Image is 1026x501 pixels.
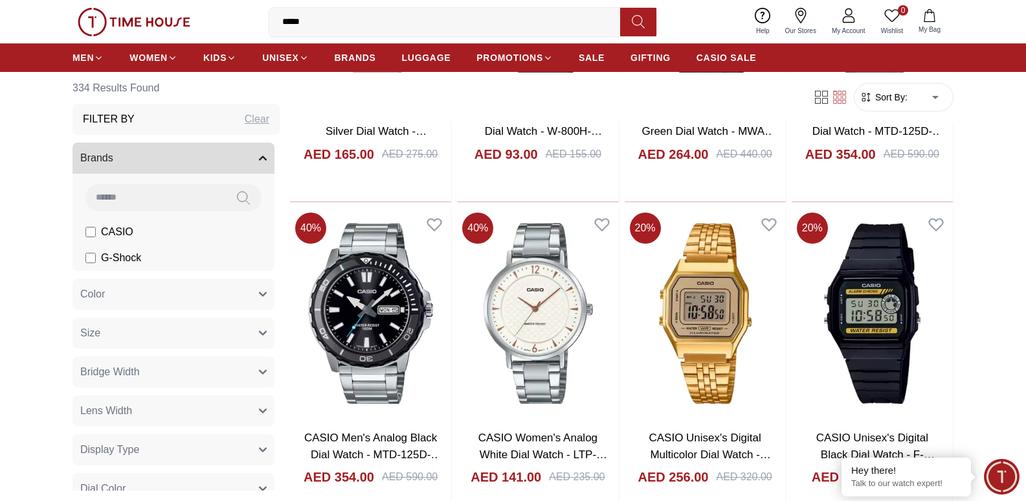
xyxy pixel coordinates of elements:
[80,150,113,166] span: Brands
[471,468,541,486] h4: AED 141.00
[80,403,132,419] span: Lens Width
[72,46,104,69] a: MEN
[203,51,227,64] span: KIDS
[402,51,451,64] span: LUGGAGE
[579,46,605,69] a: SALE
[716,146,772,162] div: AED 440.00
[72,395,274,426] button: Lens Width
[72,51,94,64] span: MEN
[911,6,948,37] button: My Bag
[579,51,605,64] span: SALE
[873,91,908,104] span: Sort By:
[748,5,777,38] a: Help
[780,26,821,36] span: Our Stores
[85,227,96,237] input: CASIO
[129,51,168,64] span: WOMEN
[335,46,376,69] a: BRANDS
[751,26,775,36] span: Help
[382,146,438,162] div: AED 275.00
[203,46,236,69] a: KIDS
[262,46,308,69] a: UNISEX
[290,207,451,420] img: CASIO Men's Analog Black Dial Watch - MTD-125D-1A3VDF
[816,432,935,477] a: CASIO Unisex's Digital Black Dial Watch - F-94WA-9DG
[101,250,141,266] span: G-Shock
[630,213,661,244] span: 20 %
[72,434,274,465] button: Display Type
[860,91,908,104] button: Sort By:
[792,207,953,420] img: CASIO Unisex's Digital Black Dial Watch - F-94WA-9DG
[638,145,709,163] h4: AED 264.00
[812,468,875,486] h4: AED 72.00
[80,481,126,496] span: Dial Color
[83,111,135,127] h3: Filter By
[716,469,772,485] div: AED 320.00
[805,109,943,154] a: CASIO Men's Analog Silver Dial Watch - MTD-125D-7AVDF
[382,469,438,485] div: AED 590.00
[457,207,618,420] img: CASIO Women's Analog White Dial Watch - LTP-VT04D-7A
[474,145,538,163] h4: AED 93.00
[630,46,671,69] a: GIFTING
[478,432,607,477] a: CASIO Women's Analog White Dial Watch - LTP-VT04D-7A
[827,26,871,36] span: My Account
[984,459,1020,495] div: Chat Widget
[304,468,374,486] h4: AED 354.00
[851,478,961,489] p: Talk to our watch expert!
[80,364,140,380] span: Bridge Width
[475,109,602,154] a: CASIO Men's Digital Blue Dial Watch - W-800H-2AVDF
[262,51,298,64] span: UNISEX
[402,46,451,69] a: LUGGAGE
[549,469,605,485] div: AED 235.00
[315,109,427,154] a: CASIO Unisex's Digital Silver Dial Watch - A100WEF-8ADF
[873,5,911,38] a: 0Wishlist
[876,26,908,36] span: Wishlist
[546,146,601,162] div: AED 155.00
[80,286,105,302] span: Color
[649,432,770,477] a: CASIO Unisex's Digital Multicolor Dial Watch - LA680WGA-9BDF
[304,432,441,477] a: CASIO Men's Analog Black Dial Watch - MTD-125D-1A3VDF
[245,111,269,127] div: Clear
[80,325,100,341] span: Size
[78,8,190,36] img: ...
[476,46,553,69] a: PROMOTIONS
[697,51,757,64] span: CASIO SALE
[462,213,493,244] span: 40 %
[101,224,133,240] span: CASIO
[72,356,274,388] button: Bridge Width
[898,5,908,16] span: 0
[72,279,274,310] button: Color
[72,318,274,349] button: Size
[295,213,326,244] span: 40 %
[304,145,374,163] h4: AED 165.00
[884,146,939,162] div: AED 590.00
[797,213,828,244] span: 20 %
[630,51,671,64] span: GIFTING
[129,46,177,69] a: WOMEN
[642,109,776,154] a: CASIO Men's Analog Green Dial Watch - MWA-300H-3AVDF
[638,468,709,486] h4: AED 256.00
[777,5,824,38] a: Our Stores
[85,253,96,263] input: G-Shock
[72,143,274,174] button: Brands
[80,442,139,458] span: Display Type
[72,73,280,104] h6: 334 Results Found
[851,464,961,477] div: Hey there!
[335,51,376,64] span: BRANDS
[625,207,786,420] img: CASIO Unisex's Digital Multicolor Dial Watch - LA680WGA-9BDF
[913,25,946,34] span: My Bag
[697,46,757,69] a: CASIO SALE
[476,51,543,64] span: PROMOTIONS
[805,145,876,163] h4: AED 354.00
